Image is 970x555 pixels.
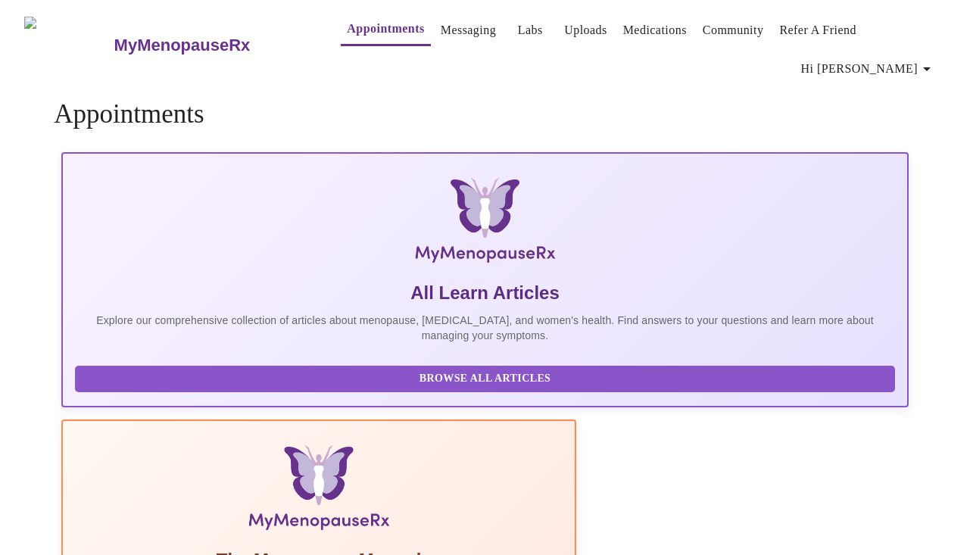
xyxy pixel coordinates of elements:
[801,58,936,80] span: Hi [PERSON_NAME]
[54,99,916,129] h4: Appointments
[773,15,862,45] button: Refer a Friend
[558,15,613,45] button: Uploads
[24,17,112,73] img: MyMenopauseRx Logo
[506,15,554,45] button: Labs
[435,15,502,45] button: Messaging
[518,20,543,41] a: Labs
[75,371,899,384] a: Browse All Articles
[795,54,942,84] button: Hi [PERSON_NAME]
[112,19,310,72] a: MyMenopauseRx
[202,178,768,269] img: MyMenopauseRx Logo
[347,18,424,39] a: Appointments
[779,20,856,41] a: Refer a Friend
[697,15,770,45] button: Community
[75,313,895,343] p: Explore our comprehensive collection of articles about menopause, [MEDICAL_DATA], and women's hea...
[152,445,485,536] img: Menopause Manual
[617,15,693,45] button: Medications
[703,20,764,41] a: Community
[114,36,251,55] h3: MyMenopauseRx
[90,369,880,388] span: Browse All Articles
[341,14,430,46] button: Appointments
[564,20,607,41] a: Uploads
[623,20,687,41] a: Medications
[75,281,895,305] h5: All Learn Articles
[75,366,895,392] button: Browse All Articles
[441,20,496,41] a: Messaging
